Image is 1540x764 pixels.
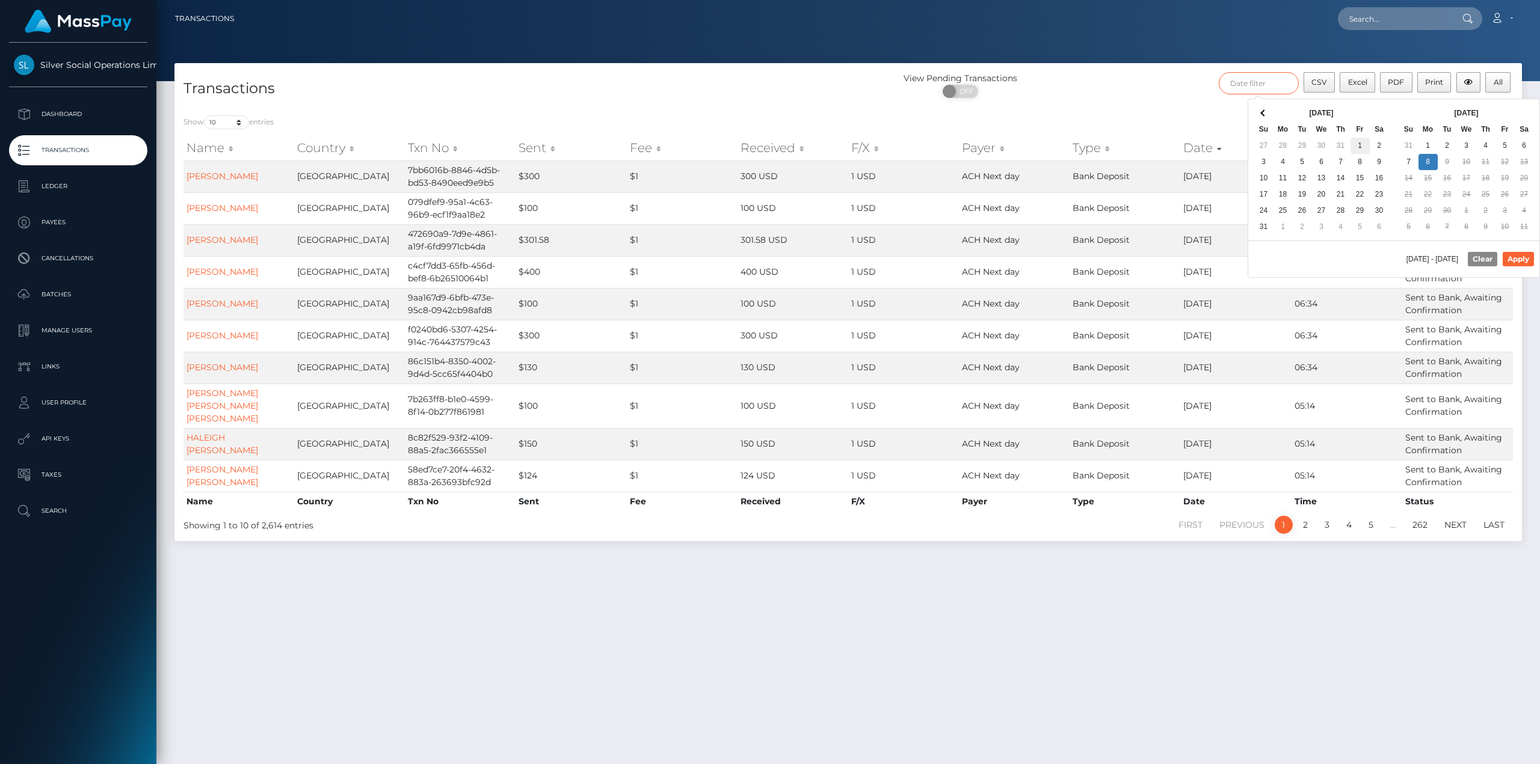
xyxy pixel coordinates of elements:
img: Silver Social Operations Limited [14,55,34,75]
td: 23 [1370,186,1389,203]
p: Taxes [14,466,143,484]
td: 15 [1418,170,1438,186]
button: Excel [1340,72,1375,93]
td: Bank Deposit [1070,460,1180,492]
td: [GEOGRAPHIC_DATA] [294,160,405,192]
td: 9 [1370,154,1389,170]
th: Status [1402,492,1513,511]
th: [DATE] [1274,105,1370,121]
a: [PERSON_NAME] [PERSON_NAME] [PERSON_NAME] [186,388,258,424]
span: ACH Next day [962,171,1020,182]
td: 10 [1495,219,1515,235]
td: 29 [1351,203,1370,219]
a: Search [9,496,147,526]
td: 1 USD [848,428,959,460]
div: Showing 1 to 10 of 2,614 entries [183,515,727,532]
td: 1 [1418,138,1438,154]
td: 31 [1254,219,1274,235]
td: 06:34 [1292,352,1402,384]
a: [PERSON_NAME] [186,171,258,182]
td: $150 [516,428,626,460]
td: $1 [627,384,738,428]
td: 1 USD [848,352,959,384]
a: Ledger [9,171,147,201]
td: 58ed7ce7-20f4-4632-883a-263693bfc92d [405,460,516,492]
span: ACH Next day [962,266,1020,277]
a: Dashboard [9,99,147,129]
td: [GEOGRAPHIC_DATA] [294,256,405,288]
td: 24 [1254,203,1274,219]
a: HALEIGH [PERSON_NAME] [186,432,258,456]
td: Bank Deposit [1070,192,1180,224]
td: [GEOGRAPHIC_DATA] [294,384,405,428]
th: Sent: activate to sort column ascending [516,136,626,160]
td: $301.58 [516,224,626,256]
td: [GEOGRAPHIC_DATA] [294,352,405,384]
td: 24 [1457,186,1476,203]
a: Manage Users [9,316,147,346]
td: 4 [1331,219,1351,235]
td: Sent to Bank, Awaiting Confirmation [1402,428,1513,460]
td: Sent to Bank, Awaiting Confirmation [1402,460,1513,492]
td: 1 USD [848,320,959,352]
td: 86c151b4-8350-4002-9d4d-5cc65f4404b0 [405,352,516,384]
td: 21 [1331,186,1351,203]
td: 27 [1312,203,1331,219]
td: 8 [1418,154,1438,170]
td: 300 USD [738,160,848,192]
td: 17 [1254,186,1274,203]
td: $1 [627,288,738,320]
td: 5 [1293,154,1312,170]
td: 28 [1399,203,1418,219]
td: 28 [1274,138,1293,154]
td: [DATE] [1180,384,1291,428]
td: 1 USD [848,192,959,224]
td: 1 USD [848,256,959,288]
td: Sent to Bank, Awaiting Confirmation [1402,384,1513,428]
th: Type [1070,492,1180,511]
span: ACH Next day [962,362,1020,373]
th: Payer: activate to sort column ascending [959,136,1070,160]
td: 05:14 [1292,428,1402,460]
td: $100 [516,192,626,224]
th: Type: activate to sort column ascending [1070,136,1180,160]
td: 20 [1312,186,1331,203]
select: Showentries [204,115,249,129]
td: $1 [627,320,738,352]
td: $1 [627,352,738,384]
span: ACH Next day [962,203,1020,213]
td: 7 [1331,154,1351,170]
p: User Profile [14,394,143,412]
a: [PERSON_NAME] [186,362,258,373]
td: $130 [516,352,626,384]
td: 18 [1476,170,1495,186]
td: 30 [1438,203,1457,219]
td: 1 USD [848,160,959,192]
td: $300 [516,160,626,192]
td: [GEOGRAPHIC_DATA] [294,320,405,352]
td: 29 [1418,203,1438,219]
a: 262 [1406,516,1434,534]
td: 1 USD [848,460,959,492]
td: $124 [516,460,626,492]
td: $1 [627,460,738,492]
td: 8 [1457,219,1476,235]
label: Show entries [183,115,274,129]
span: OFF [949,85,979,98]
td: 14 [1331,170,1351,186]
td: 5 [1399,219,1418,235]
td: Sent to Bank, Awaiting Confirmation [1402,320,1513,352]
td: $300 [516,320,626,352]
td: [DATE] [1180,256,1291,288]
th: Txn No: activate to sort column ascending [405,136,516,160]
td: 31 [1399,138,1418,154]
a: Links [9,352,147,382]
td: 21 [1399,186,1418,203]
td: 10 [1254,170,1274,186]
td: 13 [1312,170,1331,186]
td: [DATE] [1180,192,1291,224]
td: 22 [1418,186,1438,203]
p: Transactions [14,141,143,159]
td: 28 [1331,203,1351,219]
td: 25 [1476,186,1495,203]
